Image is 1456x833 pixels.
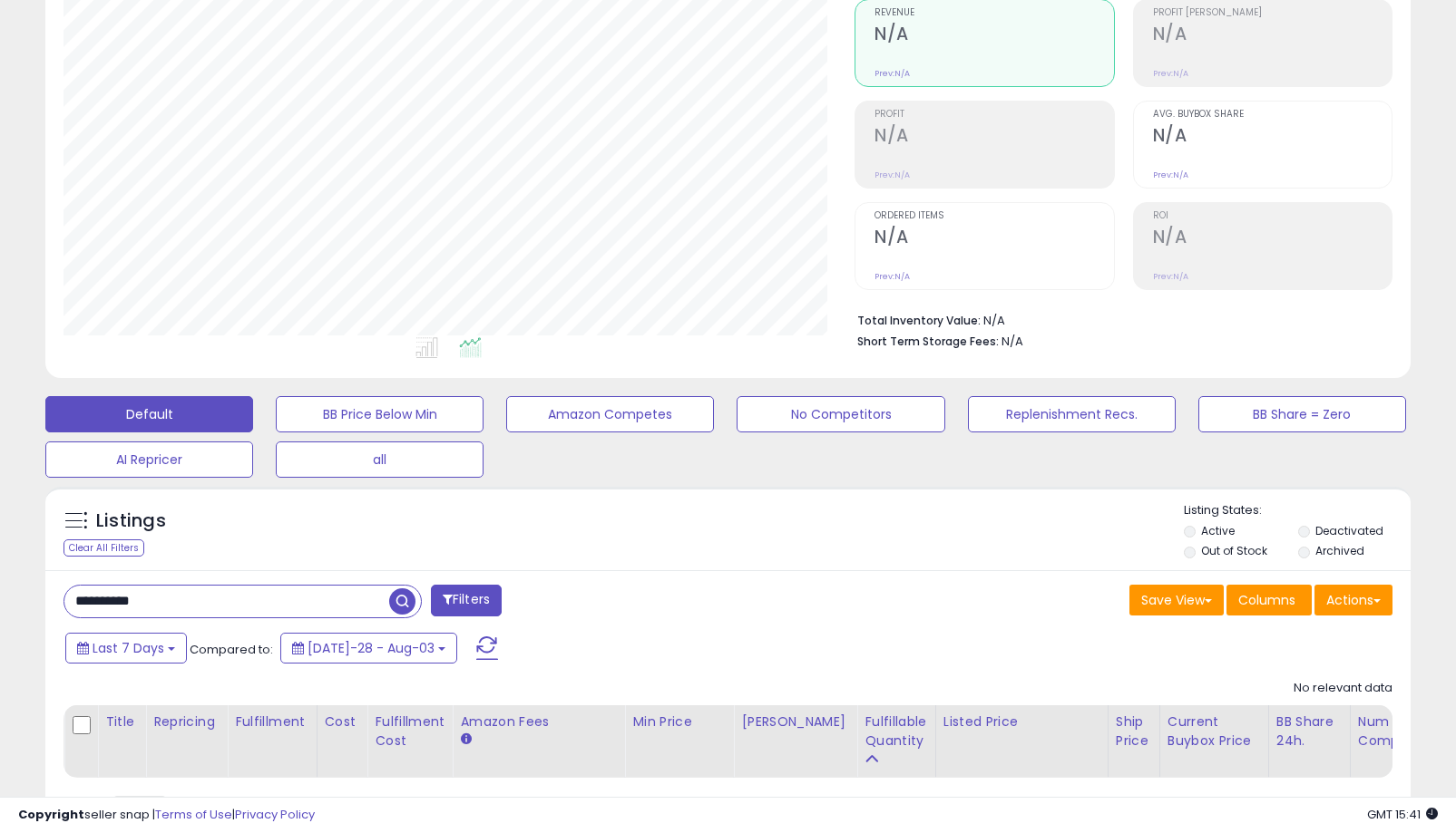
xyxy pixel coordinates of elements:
[276,396,484,432] button: BB Price Below Min
[1153,271,1188,282] small: Prev: N/A
[1153,68,1188,79] small: Prev: N/A
[64,539,144,557] div: Clear All Filters
[1198,396,1406,432] button: BB Share = Zero
[875,68,910,79] small: Prev: N/A
[18,806,84,823] strong: Copyright
[93,639,164,657] span: Last 7 Days
[65,633,187,663] button: Last 7 Days
[1315,543,1364,558] label: Archived
[1226,585,1312,615] button: Columns
[96,509,166,534] h5: Listings
[875,125,1113,150] h2: N/A
[968,396,1176,432] button: Replenishment Recs.
[1314,585,1392,615] button: Actions
[1358,712,1424,751] div: Num of Comp.
[857,308,1379,330] li: N/A
[875,271,910,282] small: Prev: N/A
[1276,712,1343,751] div: BB Share 24h.
[1002,333,1023,350] span: N/A
[857,334,999,349] b: Short Term Storage Fees:
[308,639,435,657] span: [DATE]-28 - Aug-03
[865,712,927,751] div: Fulfillable Quantity
[1153,110,1392,120] span: Avg. Buybox Share
[506,396,714,432] button: Amazon Competes
[1201,543,1267,558] label: Out of Stock
[1153,211,1392,221] span: ROI
[375,712,445,751] div: Fulfillment Cost
[1153,24,1392,48] h2: N/A
[235,712,308,731] div: Fulfillment
[1367,806,1438,823] span: 2025-08-16 15:41 GMT
[155,806,232,823] a: Terms of Use
[1129,585,1224,615] button: Save View
[45,441,253,478] button: AI Repricer
[235,806,315,823] a: Privacy Policy
[460,731,471,748] small: Amazon Fees.
[1201,523,1235,538] label: Active
[325,712,360,731] div: Cost
[276,441,484,478] button: all
[1153,227,1392,251] h2: N/A
[1315,523,1383,538] label: Deactivated
[431,585,502,616] button: Filters
[1238,591,1295,609] span: Columns
[875,211,1113,221] span: Ordered Items
[875,110,1113,120] span: Profit
[280,633,457,663] button: [DATE]-28 - Aug-03
[737,396,944,432] button: No Competitors
[45,396,253,432] button: Default
[1294,680,1392,697] div: No relevant data
[190,641,273,658] span: Compared to:
[943,712,1100,731] div: Listed Price
[460,712,617,731] div: Amazon Fees
[1153,170,1188,180] small: Prev: N/A
[875,24,1113,48] h2: N/A
[1153,8,1392,18] span: Profit [PERSON_NAME]
[875,170,910,180] small: Prev: N/A
[1153,125,1392,150] h2: N/A
[741,712,849,731] div: [PERSON_NAME]
[875,227,1113,251] h2: N/A
[857,313,981,328] b: Total Inventory Value:
[632,712,726,731] div: Min Price
[875,8,1113,18] span: Revenue
[1116,712,1152,751] div: Ship Price
[1168,712,1261,751] div: Current Buybox Price
[18,807,315,824] div: seller snap | |
[105,712,138,731] div: Title
[153,712,220,731] div: Repricing
[1184,502,1411,519] p: Listing States:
